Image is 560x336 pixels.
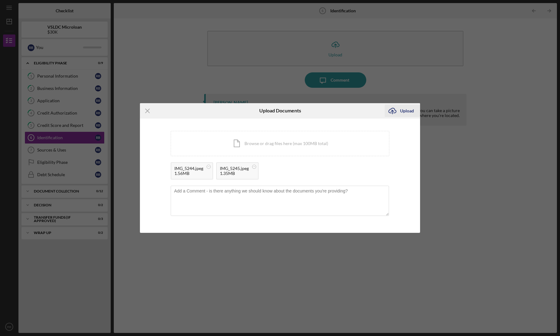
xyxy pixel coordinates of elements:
[220,166,249,171] div: IMG_5245.jpeg
[259,108,301,113] h6: Upload Documents
[174,166,203,171] div: IMG_5244.jpeg
[385,105,420,117] button: Upload
[174,171,203,176] div: 1.56MB
[220,171,249,176] div: 1.35MB
[400,105,414,117] div: Upload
